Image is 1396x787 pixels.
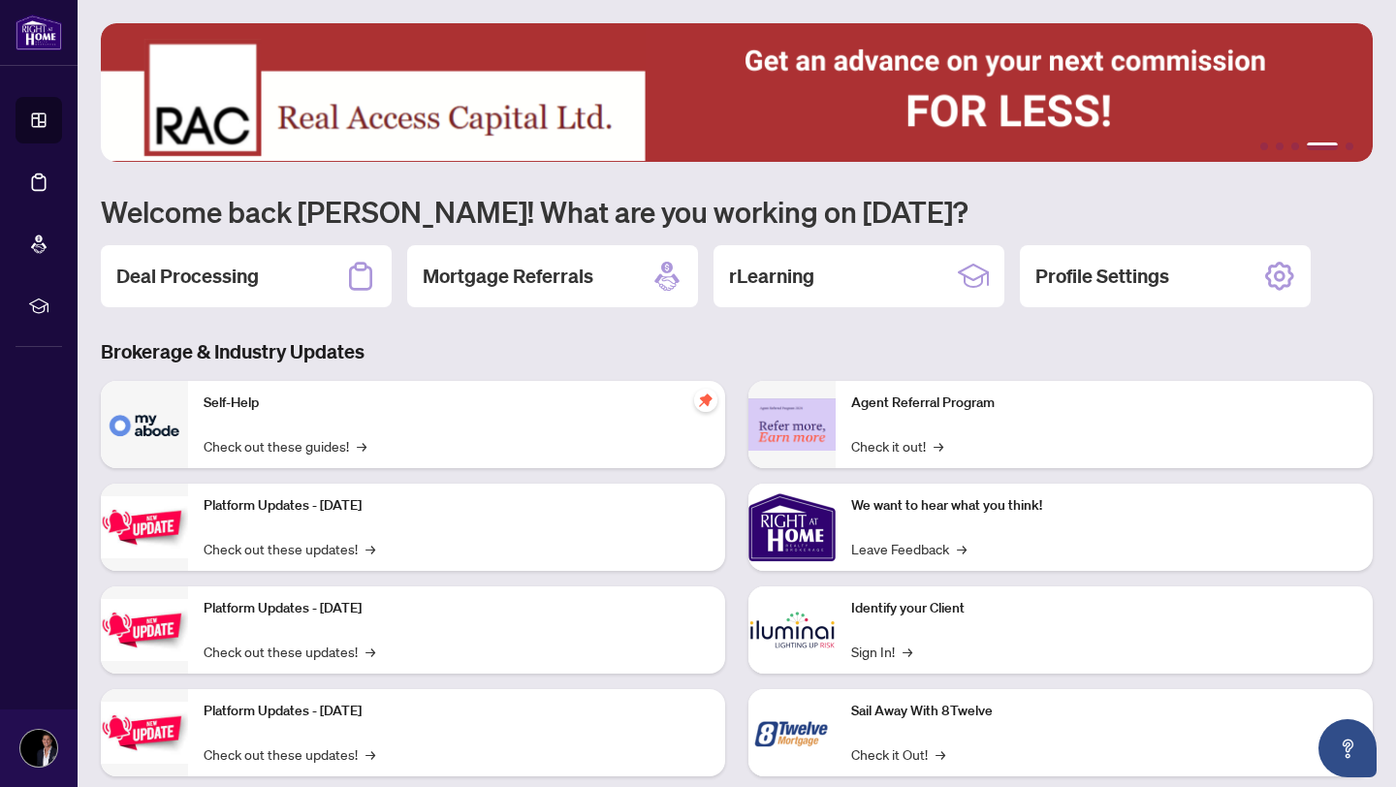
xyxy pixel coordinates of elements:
span: → [365,641,375,662]
img: We want to hear what you think! [748,484,836,571]
span: → [903,641,912,662]
img: Platform Updates - June 23, 2025 [101,702,188,763]
span: → [936,743,945,765]
a: Sign In!→ [851,641,912,662]
p: Platform Updates - [DATE] [204,598,710,619]
h1: Welcome back [PERSON_NAME]! What are you working on [DATE]? [101,193,1373,230]
p: Sail Away With 8Twelve [851,701,1357,722]
a: Check it Out!→ [851,743,945,765]
img: Agent Referral Program [748,398,836,452]
h2: Profile Settings [1035,263,1169,290]
a: Check out these updates!→ [204,641,375,662]
button: 4 [1307,142,1338,150]
h2: Deal Processing [116,263,259,290]
p: We want to hear what you think! [851,495,1357,517]
img: Platform Updates - July 8, 2025 [101,599,188,660]
span: → [957,538,967,559]
span: → [365,743,375,765]
span: → [365,538,375,559]
button: 1 [1260,142,1268,150]
button: 5 [1346,142,1353,150]
p: Identify your Client [851,598,1357,619]
a: Check out these updates!→ [204,538,375,559]
a: Check out these updates!→ [204,743,375,765]
h3: Brokerage & Industry Updates [101,338,1373,365]
h2: Mortgage Referrals [423,263,593,290]
button: 3 [1291,142,1299,150]
button: Open asap [1318,719,1377,777]
a: Check it out!→ [851,435,943,456]
img: Sail Away With 8Twelve [748,689,836,776]
img: Profile Icon [20,730,57,767]
span: → [357,435,366,456]
img: Self-Help [101,381,188,468]
p: Platform Updates - [DATE] [204,495,710,517]
img: Slide 3 [101,23,1373,162]
p: Platform Updates - [DATE] [204,701,710,722]
span: pushpin [694,389,717,412]
button: 2 [1276,142,1284,150]
p: Agent Referral Program [851,393,1357,414]
img: Identify your Client [748,586,836,674]
a: Leave Feedback→ [851,538,967,559]
img: logo [16,15,62,50]
h2: rLearning [729,263,814,290]
span: → [934,435,943,456]
a: Check out these guides!→ [204,435,366,456]
p: Self-Help [204,393,710,414]
img: Platform Updates - July 21, 2025 [101,496,188,557]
